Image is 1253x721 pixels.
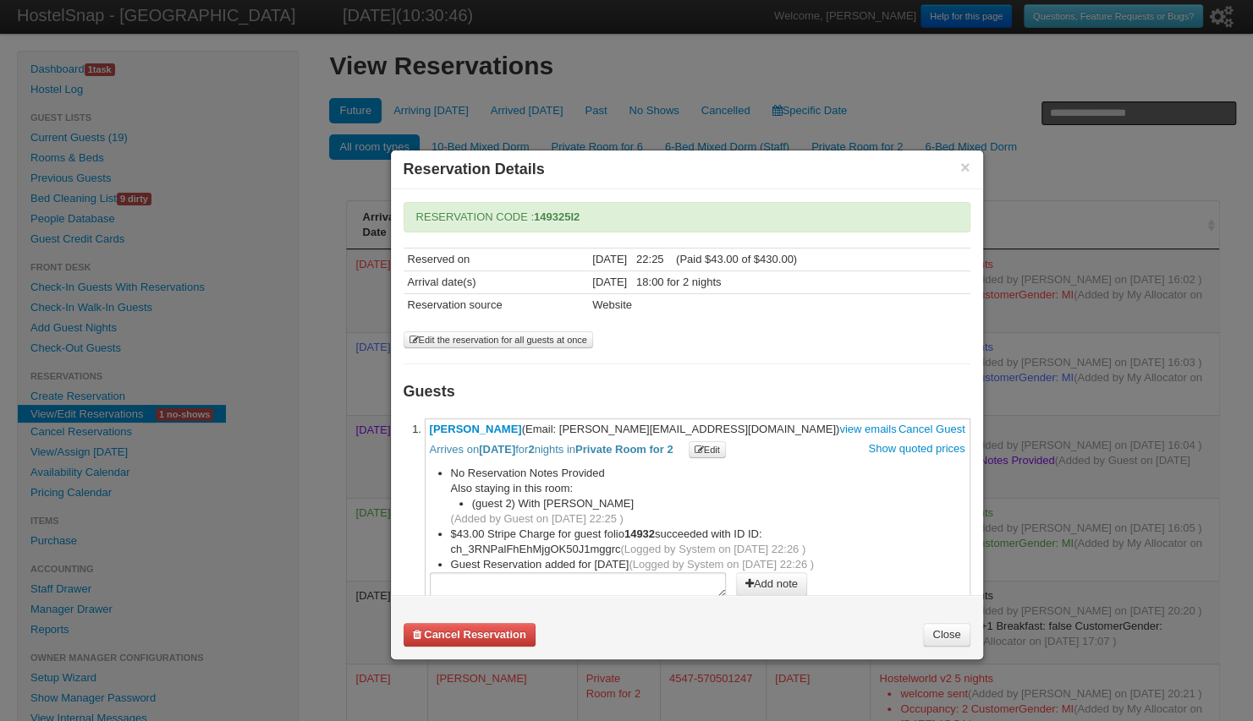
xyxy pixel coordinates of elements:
span: (Email: [PERSON_NAME][EMAIL_ADDRESS][DOMAIN_NAME]) [430,423,965,458]
b: Cancel Reservation [424,628,526,641]
a: Close [923,623,970,647]
td: Reserved on [404,248,589,270]
h3: Reservation Details [404,158,970,181]
a: view emails [839,423,896,435]
b: Private Room for 2 [575,442,673,455]
b: 14932 [624,527,655,540]
td: [DATE] 22:25 (Paid $43.00 of $430.00) [588,248,970,270]
td: Arrival date(s) [404,270,589,293]
li: (guest 2) With [PERSON_NAME] [472,496,965,511]
span: (Logged by System on [DATE] 22:26 ) [629,558,814,571]
button: Edit [689,441,726,458]
a: Cancel Guest [899,422,965,437]
b: 2 [528,442,534,455]
span: (Added by Guest on [DATE] 22:25 ) [451,512,624,525]
a: Show quoted prices [868,442,964,455]
span: (Logged by System on [DATE] 22:26 ) [620,543,805,555]
button: Edit the reservation for all guests at once [404,331,593,348]
span: RESERVATION CODE : [416,210,580,223]
button: Add note [736,572,807,596]
strong: 149325I2 [534,210,580,223]
a: [PERSON_NAME] [430,423,522,435]
button: × [960,160,970,175]
h3: Guests [404,380,970,403]
button: Cancel Reservation [404,623,536,647]
td: Website [588,293,970,316]
li: Guest Reservation added for [DATE] [451,557,965,572]
p: Arrives on for nights in [430,437,965,458]
li: No Reservation Notes Provided Also staying in this room: [451,466,965,527]
li: $43.00 Stripe Charge for guest folio succeeded with ID ID: ch_3RNPalFhEhMjgOK50J1mggrc [451,527,965,557]
td: Reservation source [404,293,589,316]
td: [DATE] 18:00 for 2 nights [588,270,970,293]
b: [DATE] [479,442,515,455]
